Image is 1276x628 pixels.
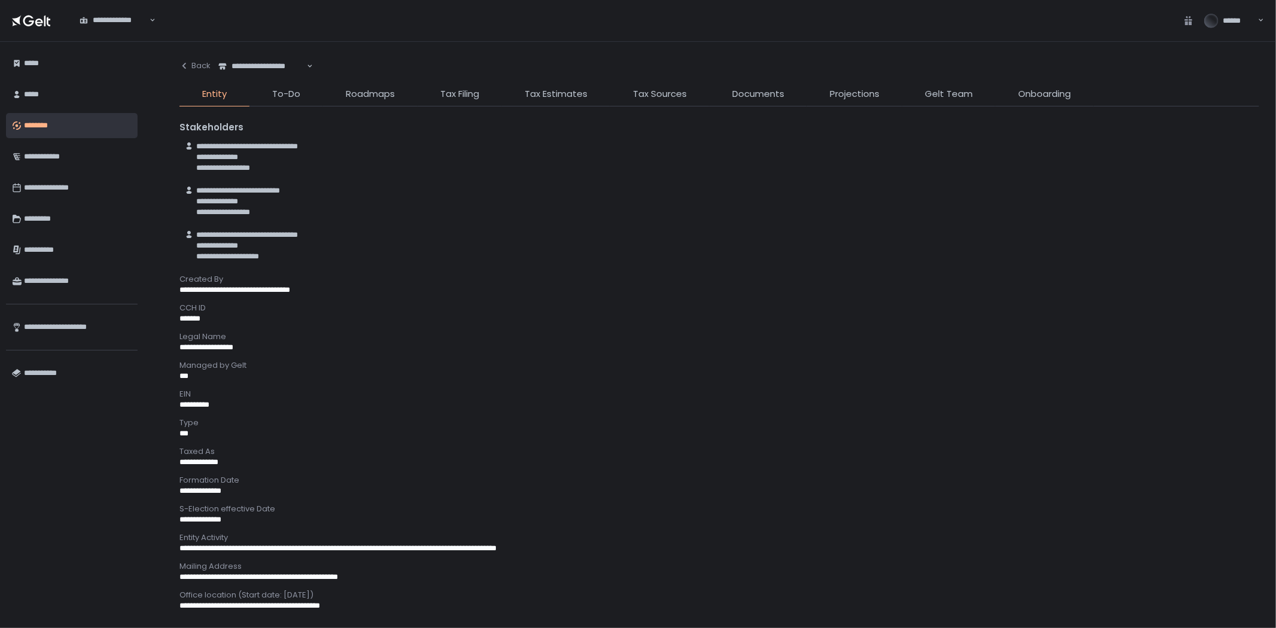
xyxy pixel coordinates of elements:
[179,446,1259,457] div: Taxed As
[525,87,587,101] span: Tax Estimates
[179,274,1259,285] div: Created By
[179,532,1259,543] div: Entity Activity
[179,360,1259,371] div: Managed by Gelt
[732,87,784,101] span: Documents
[179,389,1259,400] div: EIN
[179,303,1259,313] div: CCH ID
[179,590,1259,600] div: Office location (Start date: [DATE])
[179,121,1259,135] div: Stakeholders
[179,60,211,71] div: Back
[179,475,1259,486] div: Formation Date
[830,87,879,101] span: Projections
[346,87,395,101] span: Roadmaps
[211,54,313,79] div: Search for option
[305,60,306,72] input: Search for option
[179,504,1259,514] div: S-Election effective Date
[633,87,687,101] span: Tax Sources
[179,417,1259,428] div: Type
[925,87,973,101] span: Gelt Team
[202,87,227,101] span: Entity
[440,87,479,101] span: Tax Filing
[179,561,1259,572] div: Mailing Address
[72,8,156,33] div: Search for option
[272,87,300,101] span: To-Do
[179,54,211,78] button: Back
[1018,87,1071,101] span: Onboarding
[179,331,1259,342] div: Legal Name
